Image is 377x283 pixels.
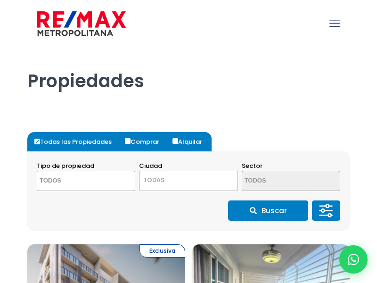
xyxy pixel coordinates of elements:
span: Ciudad [139,161,162,170]
span: Sector [242,161,262,170]
input: Todas las Propiedades [34,139,40,144]
label: Alquilar [170,132,212,151]
label: Comprar [123,132,169,151]
a: mobile menu [327,16,343,32]
span: Exclusiva [139,244,185,258]
textarea: Search [37,171,117,191]
input: Comprar [125,138,131,144]
img: remax-metropolitana-logo [37,9,126,38]
button: Buscar [228,200,308,221]
span: Tipo de propiedad [37,161,94,170]
span: TODAS [139,174,237,187]
input: Alquilar [172,138,178,144]
textarea: Search [242,171,322,191]
span: TODAS [139,171,238,191]
h1: Propiedades [27,48,350,92]
span: TODAS [143,175,164,184]
label: Todas las Propiedades [32,132,121,151]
